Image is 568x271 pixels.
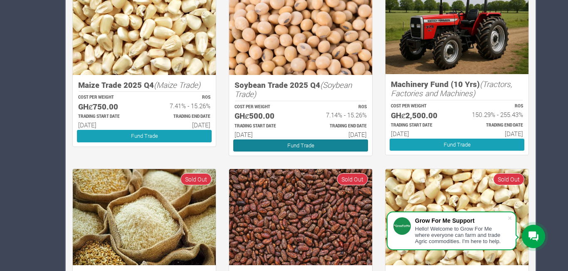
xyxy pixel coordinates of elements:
h5: Maize Trade 2025 Q4 [78,80,210,90]
p: COST PER WEIGHT [391,103,449,109]
h5: GHȼ500.00 [235,111,293,121]
span: Sold Out [337,173,368,185]
p: COST PER WEIGHT [235,104,293,110]
p: Estimated Trading Start Date [235,123,293,129]
div: Grow For Me Support [415,217,507,224]
h6: 7.14% - 15.26% [308,111,367,119]
h6: 150.29% - 255.43% [464,111,523,118]
span: Sold Out [180,173,212,185]
p: Estimated Trading End Date [308,123,367,129]
p: Estimated Trading Start Date [391,122,449,129]
p: COST PER WEIGHT [78,94,137,101]
a: Fund Trade [233,139,368,152]
i: (Tractors, Factories and Machines) [391,79,512,99]
h5: Soybean Trade 2025 Q4 [235,80,367,99]
h6: [DATE] [152,121,210,129]
p: Estimated Trading End Date [464,122,523,129]
img: growforme image [73,169,216,265]
span: Sold Out [493,173,524,185]
i: (Soybean Trade) [235,80,352,99]
h6: [DATE] [308,131,367,138]
h5: Machinery Fund (10 Yrs) [391,80,523,98]
i: (Maize Trade) [154,80,200,90]
h6: [DATE] [464,130,523,137]
img: growforme image [229,169,372,265]
p: ROS [308,104,367,110]
a: Fund Trade [390,139,524,151]
p: ROS [464,103,523,109]
h6: 7.41% - 15.26% [152,102,210,109]
p: Estimated Trading Start Date [78,114,137,120]
img: growforme image [385,169,528,265]
p: Estimated Trading End Date [152,114,210,120]
h6: [DATE] [78,121,137,129]
p: ROS [152,94,210,101]
h6: [DATE] [391,130,449,137]
h5: GHȼ2,500.00 [391,111,449,120]
h6: [DATE] [235,131,293,138]
div: Hello! Welcome to Grow For Me where everyone can farm and trade Agric commodities. I'm here to help. [415,226,507,244]
a: Fund Trade [77,130,212,142]
h5: GHȼ750.00 [78,102,137,112]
